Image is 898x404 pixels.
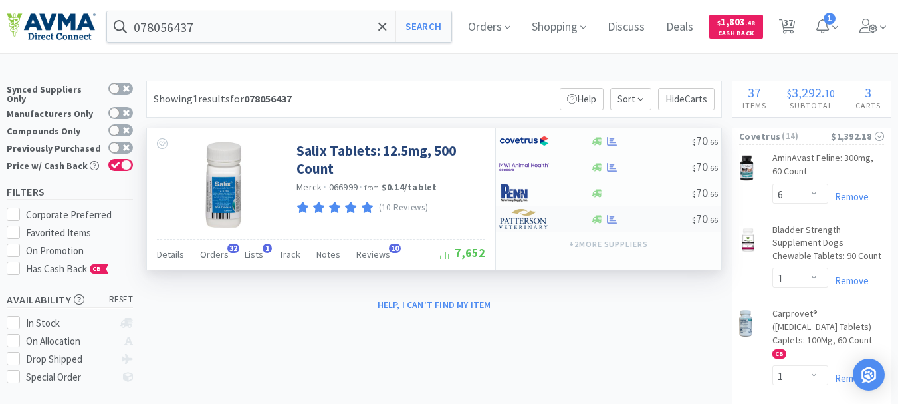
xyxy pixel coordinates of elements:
[792,84,822,101] span: 3,292
[708,189,718,199] span: . 66
[610,88,651,110] span: Sort
[773,350,786,358] span: CB
[709,9,763,45] a: $1,803.48Cash Back
[602,21,650,33] a: Discuss
[692,185,718,200] span: 70
[360,181,362,193] span: ·
[787,87,792,100] span: $
[499,183,549,203] img: e1133ece90fa4a959c5ae41b0808c578_9.png
[329,181,358,193] span: 066999
[296,142,482,178] a: Salix Tablets: 12.5mg, 500 Count
[865,84,871,101] span: 3
[772,152,884,183] a: AminAvast Feline: 300mg, 60 Count
[26,243,134,259] div: On Promotion
[845,99,891,112] h4: Carts
[395,11,451,42] button: Search
[7,184,133,200] h5: Filters
[180,142,267,228] img: 84cbbd64d16048f0922a4301c5e93fef_49448.jpeg
[26,333,114,349] div: On Allocation
[739,310,752,337] img: 3b9b20b6d6714189bbd94692ba2d9396_693378.png
[7,292,133,307] h5: Availability
[692,137,696,147] span: $
[772,307,884,365] a: Carprovet® ([MEDICAL_DATA] Tablets) Caplets: 100Mg, 60 Count CB
[370,294,499,316] button: Help, I can't find my item
[200,248,229,260] span: Orders
[90,265,104,273] span: CB
[828,372,869,385] a: Remove
[777,99,845,112] h4: Subtotal
[780,130,831,143] span: ( 14 )
[154,91,292,108] div: Showing 1 results
[7,142,102,153] div: Previously Purchased
[230,92,292,105] span: for
[658,88,715,110] p: Hide Carts
[499,209,549,229] img: f5e969b455434c6296c6d81ef179fa71_3.png
[7,107,102,118] div: Manufacturers Only
[692,159,718,174] span: 70
[708,137,718,147] span: . 66
[356,248,390,260] span: Reviews
[777,86,845,99] div: .
[824,87,835,100] span: 10
[157,248,184,260] span: Details
[227,244,239,253] span: 32
[7,13,96,41] img: e4e33dab9f054f5782a47901c742baa9_102.png
[739,129,780,144] span: Covetrus
[244,92,292,105] strong: 078056437
[26,369,114,385] div: Special Order
[748,84,761,101] span: 37
[708,215,718,225] span: . 66
[692,215,696,225] span: $
[109,293,134,307] span: reset
[732,99,777,112] h4: Items
[824,13,836,25] span: 1
[692,211,718,226] span: 70
[7,159,102,170] div: Price w/ Cash Back
[562,235,655,254] button: +2more suppliers
[717,19,721,27] span: $
[26,262,109,275] span: Has Cash Back
[772,224,884,268] a: Bladder Strength Supplement Dogs Chewable Tablets: 90 Count
[692,189,696,199] span: $
[828,274,869,287] a: Remove
[7,124,102,136] div: Compounds Only
[382,181,437,193] strong: $0.14 / tablet
[692,133,718,148] span: 70
[324,181,326,193] span: ·
[692,163,696,173] span: $
[389,244,401,253] span: 10
[661,21,699,33] a: Deals
[853,359,885,391] div: Open Intercom Messenger
[717,15,755,28] span: 1,803
[26,207,134,223] div: Corporate Preferred
[296,181,322,193] a: Merck
[499,157,549,177] img: f6b2451649754179b5b4e0c70c3f7cb0_2.png
[7,83,102,103] div: Synced Suppliers Only
[774,23,801,35] a: 37
[107,11,451,42] input: Search by item, sku, manufacturer, ingredient, size...
[26,225,134,241] div: Favorited Items
[708,163,718,173] span: . 66
[440,245,485,260] span: 7,652
[739,226,757,253] img: b5f3ef1ef5a4410985bfdbd3a4352d41_30509.png
[379,201,429,215] p: (10 Reviews)
[316,248,340,260] span: Notes
[745,19,755,27] span: . 48
[828,190,869,203] a: Remove
[499,131,549,151] img: 77fca1acd8b6420a9015268ca798ef17_1.png
[263,244,272,253] span: 1
[560,88,604,110] p: Help
[279,248,300,260] span: Track
[364,183,379,192] span: from
[717,30,755,39] span: Cash Back
[831,129,884,144] div: $1,392.18
[26,351,114,367] div: Drop Shipped
[26,315,114,331] div: In Stock
[739,154,754,181] img: dec5747cad6042789471a68aa383658f_37283.png
[245,248,263,260] span: Lists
